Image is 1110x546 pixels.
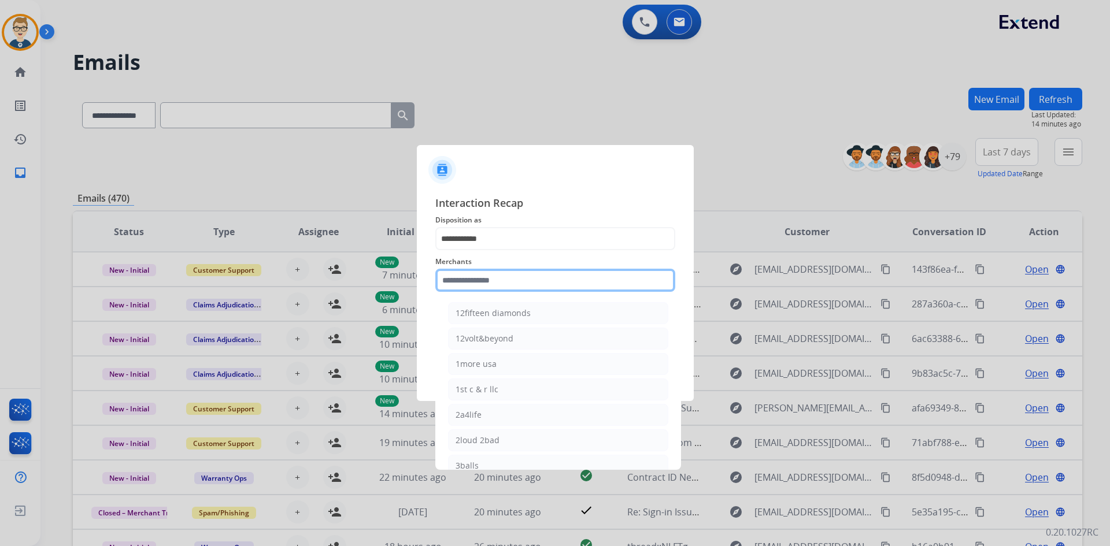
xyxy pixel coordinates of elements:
img: contactIcon [428,156,456,184]
div: 3balls [456,460,479,471]
div: 2loud 2bad [456,434,499,446]
div: 1more usa [456,358,497,370]
div: 12fifteen diamonds [456,307,531,319]
div: 2a4life [456,409,482,421]
span: Interaction Recap [435,195,675,213]
span: Merchants [435,255,675,269]
div: 12volt&beyond [456,333,513,344]
div: 1st c & r llc [456,384,498,395]
span: Disposition as [435,213,675,227]
p: 0.20.1027RC [1046,525,1098,539]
